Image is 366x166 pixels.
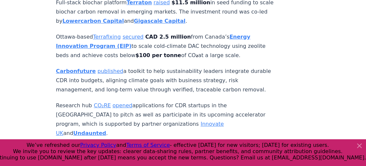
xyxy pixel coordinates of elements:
[94,102,111,109] a: CO₂RE
[56,68,96,74] a: Carbonfuture
[135,52,181,58] strong: $100 per tonne
[145,34,191,40] strong: CAD 2.5 million
[56,67,275,94] p: a toolkit to help sustainability leaders integrate durable CDR into budgets, aligning climate goa...
[56,32,275,60] p: Ottawa-based from Canada’s to scale cold-climate DAC technology using zeolite beds and achieve co...
[122,34,143,40] a: secured
[134,18,185,24] a: Gigascale Capital
[73,130,106,136] a: Undaunted
[56,101,275,138] p: Research hub applications for CDR startups in the [GEOGRAPHIC_DATA] to pitch as well as participa...
[93,34,121,40] a: Terrafixing
[63,18,124,24] a: Lowercarbon Capital
[113,102,132,109] a: opened
[196,52,198,58] strong: ₂
[98,68,123,74] a: published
